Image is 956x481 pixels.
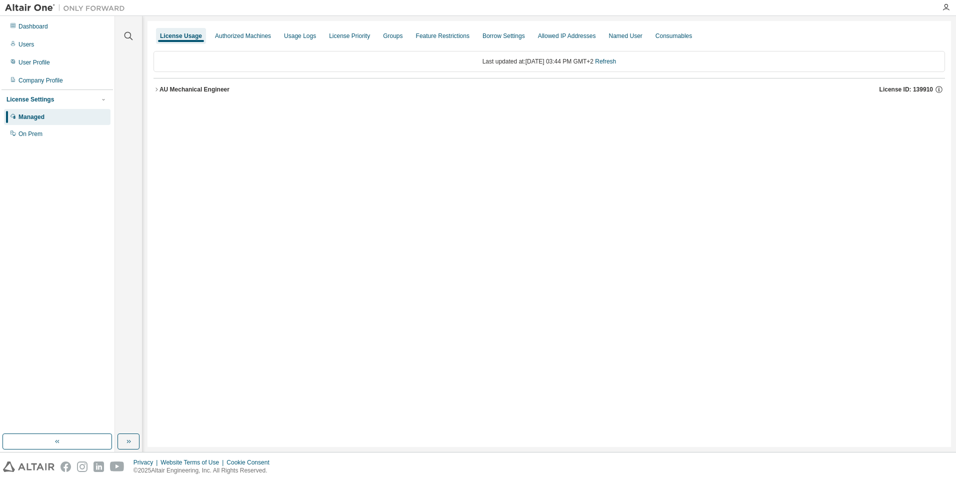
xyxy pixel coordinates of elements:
[226,458,275,466] div: Cookie Consent
[329,32,370,40] div: License Priority
[18,76,63,84] div: Company Profile
[77,461,87,472] img: instagram.svg
[93,461,104,472] img: linkedin.svg
[18,113,44,121] div: Managed
[416,32,469,40] div: Feature Restrictions
[60,461,71,472] img: facebook.svg
[879,85,933,93] span: License ID: 139910
[153,51,945,72] div: Last updated at: [DATE] 03:44 PM GMT+2
[215,32,271,40] div: Authorized Machines
[18,40,34,48] div: Users
[110,461,124,472] img: youtube.svg
[133,458,160,466] div: Privacy
[153,78,945,100] button: AU Mechanical EngineerLicense ID: 139910
[538,32,596,40] div: Allowed IP Addresses
[608,32,642,40] div: Named User
[3,461,54,472] img: altair_logo.svg
[383,32,402,40] div: Groups
[133,466,275,475] p: © 2025 Altair Engineering, Inc. All Rights Reserved.
[18,58,50,66] div: User Profile
[159,85,229,93] div: AU Mechanical Engineer
[6,95,54,103] div: License Settings
[160,458,226,466] div: Website Terms of Use
[18,130,42,138] div: On Prem
[655,32,692,40] div: Consumables
[595,58,616,65] a: Refresh
[482,32,525,40] div: Borrow Settings
[160,32,202,40] div: License Usage
[284,32,316,40] div: Usage Logs
[5,3,130,13] img: Altair One
[18,22,48,30] div: Dashboard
